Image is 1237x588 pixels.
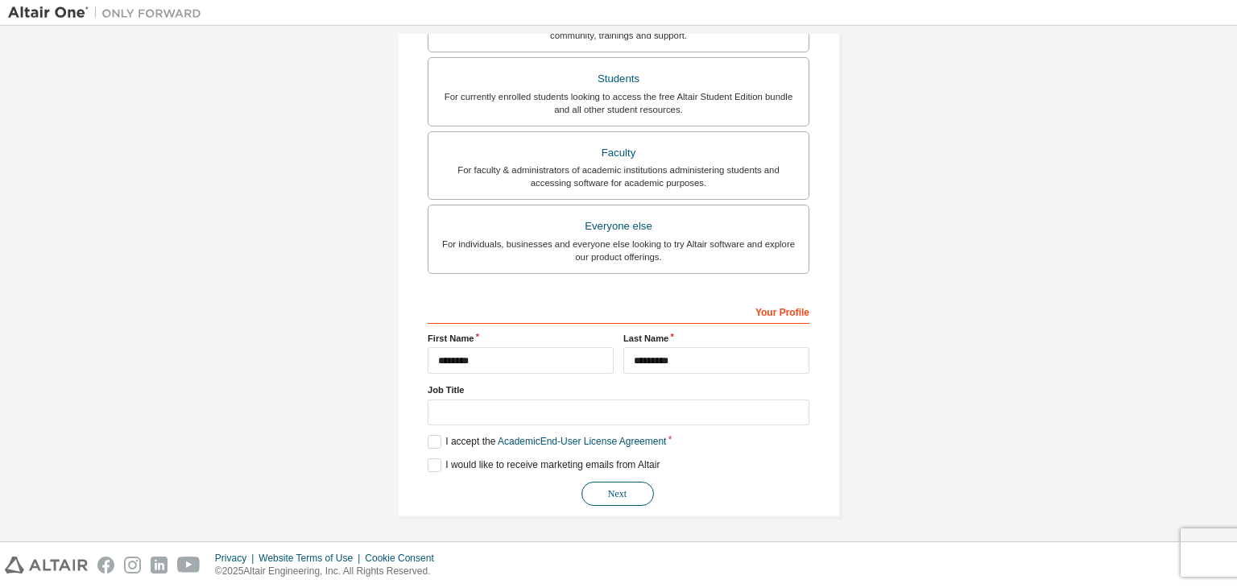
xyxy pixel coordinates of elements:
[498,436,666,447] a: Academic End-User License Agreement
[438,215,799,238] div: Everyone else
[428,458,660,472] label: I would like to receive marketing emails from Altair
[97,557,114,574] img: facebook.svg
[581,482,654,506] button: Next
[8,5,209,21] img: Altair One
[259,552,365,565] div: Website Terms of Use
[428,298,809,324] div: Your Profile
[438,90,799,116] div: For currently enrolled students looking to access the free Altair Student Edition bundle and all ...
[215,565,444,578] p: © 2025 Altair Engineering, Inc. All Rights Reserved.
[428,435,666,449] label: I accept the
[365,552,443,565] div: Cookie Consent
[438,164,799,189] div: For faculty & administrators of academic institutions administering students and accessing softwa...
[215,552,259,565] div: Privacy
[5,557,88,574] img: altair_logo.svg
[124,557,141,574] img: instagram.svg
[428,332,614,345] label: First Name
[151,557,168,574] img: linkedin.svg
[428,383,809,396] label: Job Title
[438,68,799,90] div: Students
[177,557,201,574] img: youtube.svg
[438,238,799,263] div: For individuals, businesses and everyone else looking to try Altair software and explore our prod...
[438,142,799,164] div: Faculty
[623,332,809,345] label: Last Name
